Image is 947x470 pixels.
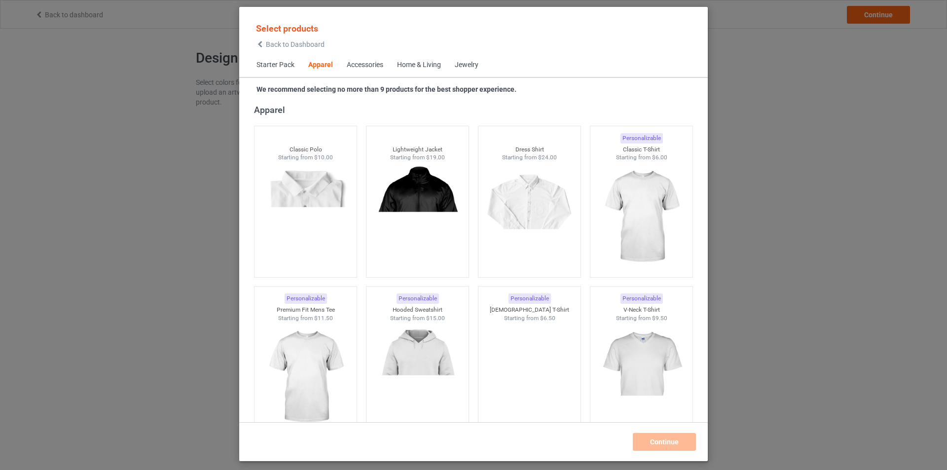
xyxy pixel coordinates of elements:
[285,293,327,304] div: Personalizable
[426,154,445,161] span: $19.00
[485,322,574,433] img: regular.jpg
[478,145,581,154] div: Dress Shirt
[266,40,325,48] span: Back to Dashboard
[366,306,469,314] div: Hooded Sweatshirt
[478,314,581,323] div: Starting from
[590,145,693,154] div: Classic T-Shirt
[590,314,693,323] div: Starting from
[652,154,667,161] span: $6.00
[255,145,357,154] div: Classic Polo
[261,322,350,433] img: regular.jpg
[590,306,693,314] div: V-Neck T-Shirt
[540,315,555,322] span: $6.50
[509,293,551,304] div: Personalizable
[255,314,357,323] div: Starting from
[255,306,357,314] div: Premium Fit Mens Tee
[308,60,333,70] div: Apparel
[366,153,469,162] div: Starting from
[255,153,357,162] div: Starting from
[478,153,581,162] div: Starting from
[597,162,686,272] img: regular.jpg
[347,60,383,70] div: Accessories
[590,153,693,162] div: Starting from
[652,315,667,322] span: $9.50
[366,145,469,154] div: Lightweight Jacket
[597,322,686,433] img: regular.jpg
[314,154,333,161] span: $10.00
[478,306,581,314] div: [DEMOGRAPHIC_DATA] T-Shirt
[254,104,697,115] div: Apparel
[256,23,318,34] span: Select products
[538,154,557,161] span: $24.00
[397,293,439,304] div: Personalizable
[426,315,445,322] span: $15.00
[366,314,469,323] div: Starting from
[455,60,478,70] div: Jewelry
[373,162,462,272] img: regular.jpg
[620,133,663,144] div: Personalizable
[261,162,350,272] img: regular.jpg
[620,293,663,304] div: Personalizable
[373,322,462,433] img: regular.jpg
[397,60,441,70] div: Home & Living
[314,315,333,322] span: $11.50
[485,162,574,272] img: regular.jpg
[250,53,301,77] span: Starter Pack
[256,85,516,93] strong: We recommend selecting no more than 9 products for the best shopper experience.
